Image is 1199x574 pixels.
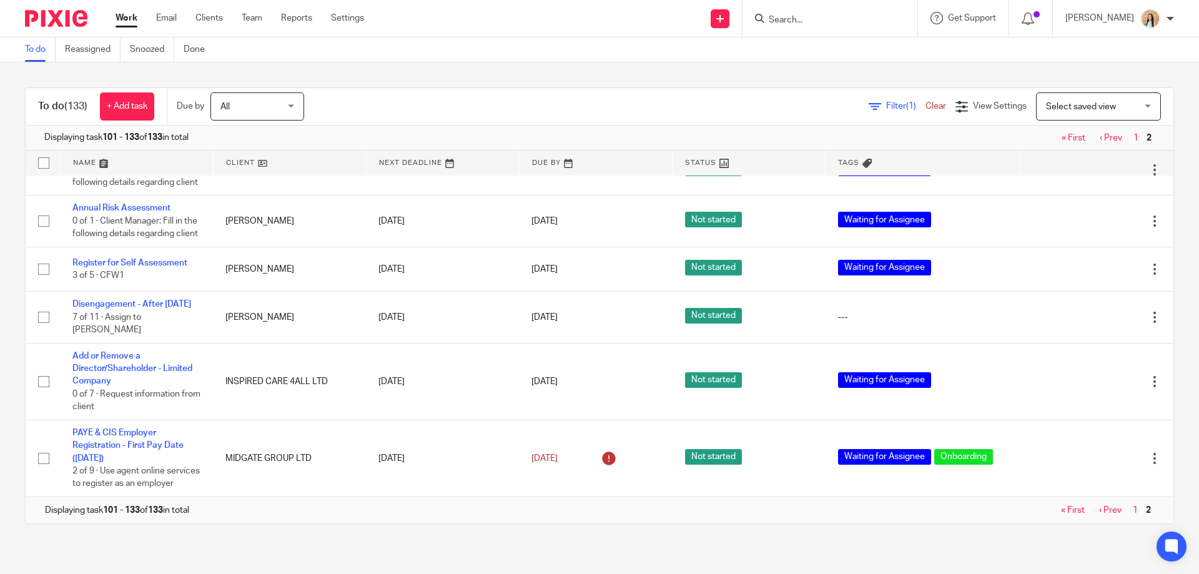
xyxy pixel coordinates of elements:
img: Pixie [25,10,87,27]
h1: To do [38,100,87,113]
td: MIDGATE GROUP LTD [213,420,366,497]
span: 0 of 1 · Client Manager: Fill in the following details regarding client [72,217,198,239]
td: INSPIRED CARE 4ALL LTD [213,343,366,420]
a: Done [184,37,214,62]
nav: pager [1055,133,1155,143]
a: Reports [281,12,312,24]
p: [PERSON_NAME] [1065,12,1134,24]
span: Not started [685,308,742,324]
a: « First [1061,506,1085,515]
input: Search [767,15,880,26]
span: [DATE] [531,377,558,386]
span: Not started [685,260,742,275]
span: 2 [1143,503,1154,518]
span: Onboarding [934,449,993,465]
span: Waiting for Assignee [838,449,931,465]
a: Reassigned [65,37,121,62]
div: --- [838,311,1008,324]
span: (133) [64,101,87,111]
a: To do [25,37,56,62]
a: Team [242,12,262,24]
span: [DATE] [531,217,558,225]
p: Due by [177,100,204,112]
span: 3 of 5 · CFW1 [72,271,124,280]
span: Waiting for Assignee [838,212,931,227]
b: 101 - 133 [103,506,140,515]
td: [DATE] [366,292,519,343]
b: 101 - 133 [102,133,139,142]
img: Linkedin%20Posts%20-%20Client%20success%20stories%20(1).png [1140,9,1160,29]
span: 7 of 11 · Assign to [PERSON_NAME] [72,313,141,335]
a: Add or Remove a Director/Shareholder - Limited Company [72,352,192,386]
nav: pager [1055,505,1154,515]
span: Displaying task of in total [45,504,189,517]
span: Not started [685,212,742,227]
span: 0 of 7 · Request information from client [72,390,200,412]
span: Waiting for Assignee [838,260,931,275]
a: Work [116,12,137,24]
a: Annual Risk Assessment [72,204,170,212]
td: [PERSON_NAME] [213,195,366,247]
td: [DATE] [366,195,519,247]
span: Select saved view [1046,102,1116,111]
span: [DATE] [531,265,558,274]
span: Get Support [948,14,996,22]
span: Filter [886,102,925,111]
b: 133 [148,506,163,515]
a: 1 [1133,506,1138,515]
td: [DATE] [366,420,519,497]
span: Tags [838,159,859,166]
a: Snoozed [130,37,174,62]
td: [DATE] [366,343,519,420]
td: [PERSON_NAME] [213,247,366,291]
span: (1) [906,102,916,111]
a: 1 [1133,134,1138,142]
a: Clear [925,102,946,111]
span: Waiting for Assignee [838,372,931,388]
a: ‹ Prev [1100,134,1122,142]
a: Email [156,12,177,24]
a: Disengagement - After [DATE] [72,300,191,309]
a: « First [1062,134,1085,142]
span: 2 of 9 · Use agent online services to register as an employer [72,467,200,488]
a: Clients [195,12,223,24]
td: [PERSON_NAME] [213,292,366,343]
a: Register for Self Assessment [72,259,187,267]
td: [DATE] [366,247,519,291]
span: All [220,102,230,111]
span: 2 [1143,131,1155,146]
a: ‹ Prev [1099,506,1122,515]
span: View Settings [973,102,1027,111]
span: [DATE] [531,313,558,322]
a: PAYE & CIS Employer Registration - First Pay Date ([DATE]) [72,428,184,463]
span: Not started [685,372,742,388]
span: Not started [685,449,742,465]
span: Displaying task of in total [44,131,189,144]
a: + Add task [100,92,154,121]
a: Settings [331,12,364,24]
b: 133 [147,133,162,142]
span: [DATE] [531,454,558,463]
